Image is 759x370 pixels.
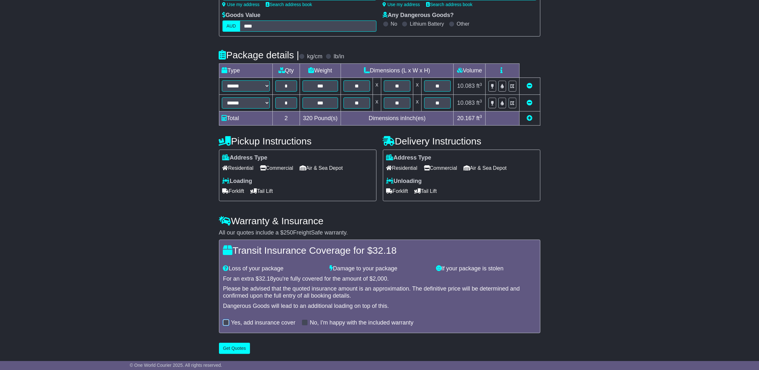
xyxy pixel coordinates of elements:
[476,100,482,106] span: ft
[219,229,540,236] div: All our quotes include a $ FreightSafe warranty.
[284,229,293,236] span: 250
[383,136,540,146] h4: Delivery Instructions
[476,115,482,121] span: ft
[272,64,300,78] td: Qty
[223,303,536,310] div: Dangerous Goods will lead to an additional loading on top of this.
[424,163,457,173] span: Commercial
[220,265,327,272] div: Loss of your package
[373,78,381,95] td: x
[300,64,341,78] td: Weight
[527,83,533,89] a: Remove this item
[386,186,408,196] span: Forklift
[223,275,536,283] div: For an extra $ you're fully covered for the amount of $ .
[383,12,454,19] label: Any Dangerous Goods?
[334,53,344,60] label: lb/in
[222,154,268,161] label: Address Type
[373,245,397,256] span: 32.18
[222,186,244,196] span: Forklift
[391,21,397,27] label: No
[527,115,533,121] a: Add new item
[272,111,300,126] td: 2
[222,2,260,7] a: Use my address
[480,114,482,119] sup: 3
[457,83,475,89] span: 10.083
[464,163,507,173] span: Air & Sea Depot
[341,64,454,78] td: Dimensions (L x W x H)
[259,275,273,282] span: 32.18
[219,111,272,126] td: Total
[130,363,222,368] span: © One World Courier 2025. All rights reserved.
[219,216,540,226] h4: Warranty & Insurance
[219,50,299,60] h4: Package details |
[454,64,486,78] td: Volume
[251,186,273,196] span: Tail Lift
[426,2,472,7] a: Search address book
[222,12,261,19] label: Goods Value
[307,53,322,60] label: kg/cm
[480,99,482,103] sup: 3
[373,95,381,111] td: x
[527,100,533,106] a: Remove this item
[457,115,475,121] span: 20.167
[480,82,482,87] sup: 3
[341,111,454,126] td: Dimensions in Inch(es)
[410,21,444,27] label: Lithium Battery
[223,285,536,299] div: Please be advised that the quoted insurance amount is an approximation. The definitive price will...
[386,154,432,161] label: Address Type
[413,95,422,111] td: x
[303,115,312,121] span: 320
[300,163,343,173] span: Air & Sea Depot
[413,78,422,95] td: x
[231,319,295,326] label: Yes, add insurance cover
[386,178,422,185] label: Unloading
[260,163,293,173] span: Commercial
[219,343,250,354] button: Get Quotes
[457,100,475,106] span: 10.083
[433,265,539,272] div: If your package is stolen
[266,2,312,7] a: Search address book
[310,319,414,326] label: No, I'm happy with the included warranty
[219,136,376,146] h4: Pickup Instructions
[457,21,470,27] label: Other
[300,111,341,126] td: Pound(s)
[383,2,420,7] a: Use my address
[219,64,272,78] td: Type
[415,186,437,196] span: Tail Lift
[222,21,240,32] label: AUD
[222,163,254,173] span: Residential
[223,245,536,256] h4: Transit Insurance Coverage for $
[373,275,387,282] span: 2,000
[326,265,433,272] div: Damage to your package
[386,163,417,173] span: Residential
[222,178,252,185] label: Loading
[476,83,482,89] span: ft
